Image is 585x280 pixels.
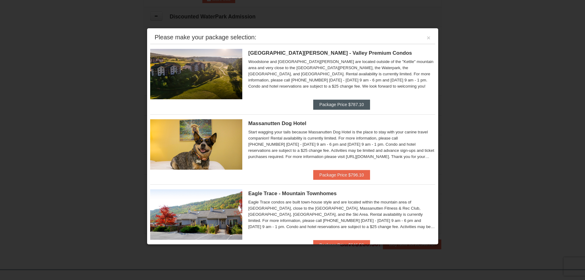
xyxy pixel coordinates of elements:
[248,191,337,196] span: Eagle Trace - Mountain Townhomes
[150,49,242,99] img: 19219041-4-ec11c166.jpg
[248,50,412,56] span: [GEOGRAPHIC_DATA][PERSON_NAME] - Valley Premium Condos
[248,199,435,230] div: Eagle Trace condos are built town-house style and are located within the mountain area of [GEOGRA...
[150,119,242,170] img: 27428181-5-81c892a3.jpg
[248,120,306,126] span: Massanutten Dog Hotel
[248,59,435,89] div: Woodstone and [GEOGRAPHIC_DATA][PERSON_NAME] are located outside of the "Kettle" mountain area an...
[313,170,370,180] button: Package Price $796.10
[150,189,242,240] img: 19218983-1-9b289e55.jpg
[248,129,435,160] div: Start wagging your tails because Massanutten Dog Hotel is the place to stay with your canine trav...
[313,240,370,250] button: Package Price $846.50
[313,100,370,109] button: Package Price $787.10
[155,34,256,40] div: Please make your package selection:
[427,35,431,41] button: ×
